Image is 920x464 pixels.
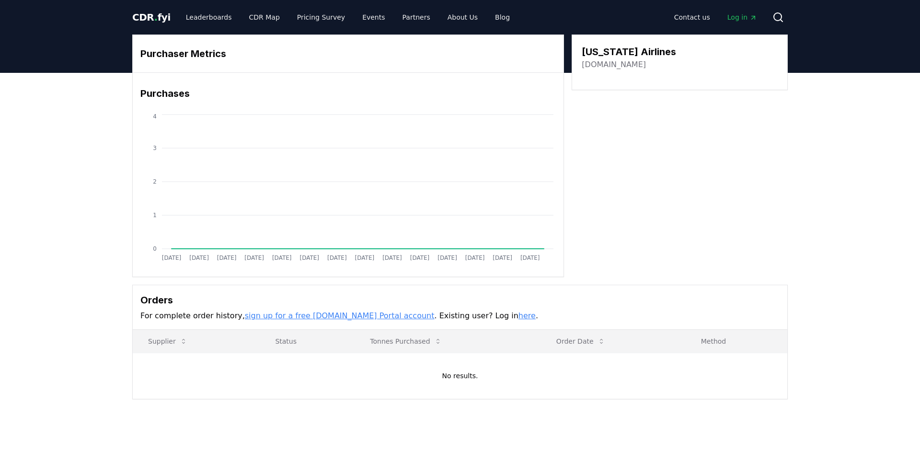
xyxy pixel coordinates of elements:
a: Partners [395,9,438,26]
span: Log in [727,12,757,22]
h3: [US_STATE] Airlines [582,45,676,59]
a: About Us [440,9,485,26]
tspan: [DATE] [437,255,457,261]
tspan: 4 [153,113,157,120]
a: Blog [487,9,517,26]
span: . [154,12,158,23]
a: Pricing Survey [289,9,353,26]
button: Order Date [549,332,613,351]
p: Method [693,336,780,346]
span: CDR fyi [132,12,171,23]
button: Tonnes Purchased [362,332,449,351]
nav: Main [178,9,517,26]
tspan: 3 [153,145,157,151]
tspan: [DATE] [520,255,540,261]
button: Supplier [140,332,195,351]
tspan: [DATE] [217,255,237,261]
nav: Main [667,9,765,26]
td: No results. [133,353,787,399]
tspan: [DATE] [327,255,347,261]
a: Leaderboards [178,9,240,26]
tspan: [DATE] [189,255,209,261]
p: Status [267,336,347,346]
tspan: [DATE] [162,255,182,261]
a: here [518,311,536,320]
a: [DOMAIN_NAME] [582,59,646,70]
h3: Purchases [140,86,556,101]
tspan: [DATE] [299,255,319,261]
tspan: 2 [153,178,157,185]
tspan: 1 [153,212,157,219]
h3: Orders [140,293,780,307]
a: Events [355,9,392,26]
a: Log in [720,9,765,26]
tspan: [DATE] [493,255,512,261]
h3: Purchaser Metrics [140,46,556,61]
a: Contact us [667,9,718,26]
tspan: [DATE] [244,255,264,261]
tspan: [DATE] [410,255,430,261]
tspan: [DATE] [272,255,292,261]
a: CDR Map [241,9,287,26]
a: sign up for a free [DOMAIN_NAME] Portal account [245,311,435,320]
tspan: [DATE] [355,255,375,261]
tspan: 0 [153,245,157,252]
p: For complete order history, . Existing user? Log in . [140,310,780,322]
tspan: [DATE] [382,255,402,261]
tspan: [DATE] [465,255,485,261]
a: CDR.fyi [132,11,171,24]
